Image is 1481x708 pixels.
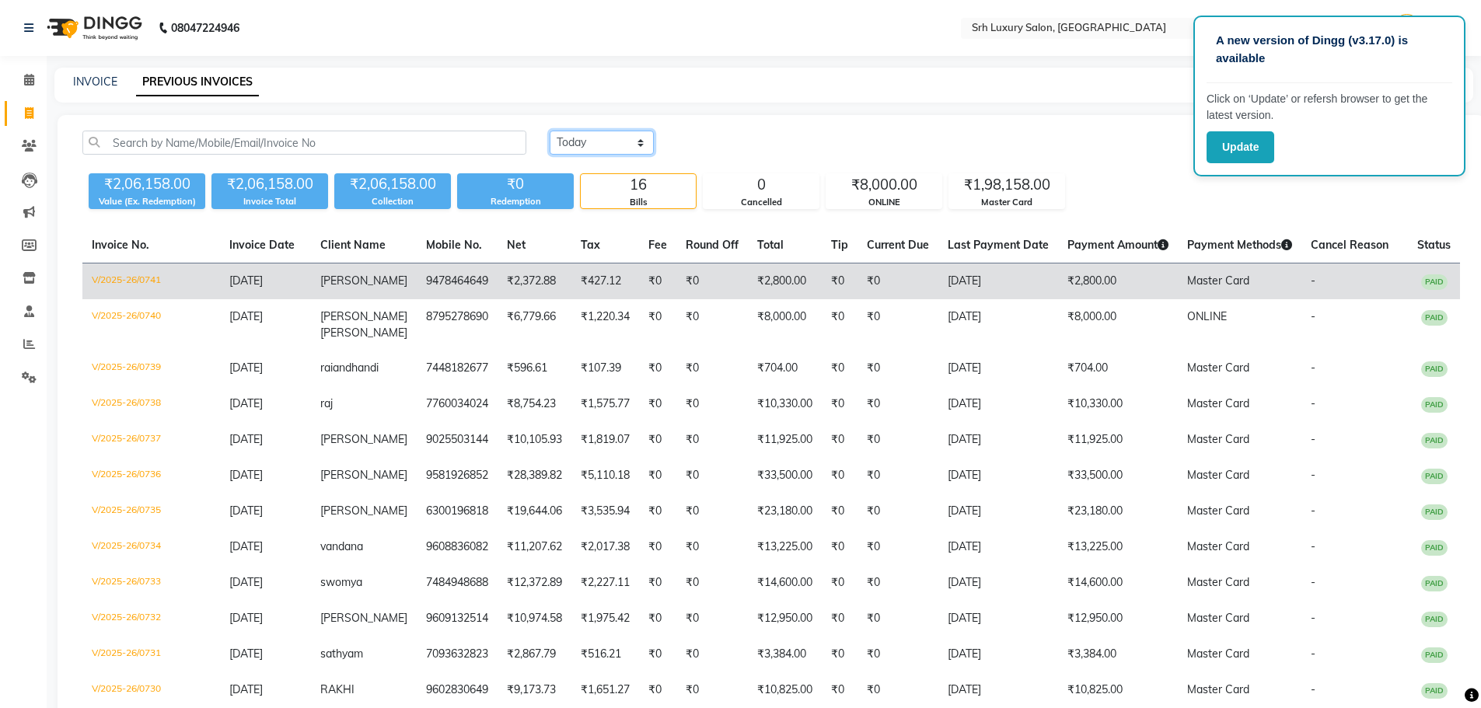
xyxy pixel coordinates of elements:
span: RAKHI [320,682,355,696]
span: [DATE] [229,504,263,518]
span: Master Card [1187,361,1249,375]
td: ₹0 [639,672,676,708]
span: [DATE] [229,309,263,323]
span: PAID [1421,647,1448,663]
td: ₹33,500.00 [1058,458,1178,494]
span: [DATE] [229,647,263,661]
td: ₹427.12 [571,263,639,300]
span: Total [757,238,784,252]
td: V/2025-26/0739 [82,351,220,386]
span: - [1311,361,1315,375]
td: ₹0 [822,351,858,386]
td: 9602830649 [417,672,498,708]
td: ₹13,225.00 [1058,529,1178,565]
td: ₹3,384.00 [748,637,822,672]
td: 9478464649 [417,263,498,300]
span: Invoice Date [229,238,295,252]
td: ₹10,330.00 [748,386,822,422]
td: ₹0 [822,601,858,637]
td: ₹13,225.00 [748,529,822,565]
td: ₹11,925.00 [1058,422,1178,458]
td: ₹0 [676,637,748,672]
td: ₹516.21 [571,637,639,672]
span: Last Payment Date [948,238,1049,252]
td: ₹28,389.82 [498,458,571,494]
td: 7484948688 [417,565,498,601]
span: [DATE] [229,539,263,553]
td: ₹2,372.88 [498,263,571,300]
span: - [1311,647,1315,661]
td: V/2025-26/0734 [82,529,220,565]
div: 16 [581,174,696,196]
td: ₹12,950.00 [1058,601,1178,637]
td: ₹0 [822,529,858,565]
td: [DATE] [938,386,1058,422]
span: [PERSON_NAME] [320,504,407,518]
td: V/2025-26/0736 [82,458,220,494]
td: [DATE] [938,422,1058,458]
td: ₹704.00 [748,351,822,386]
td: ₹2,800.00 [748,263,822,300]
span: Master Card [1187,504,1249,518]
td: ₹23,180.00 [1058,494,1178,529]
td: ₹6,779.66 [498,299,571,351]
td: ₹0 [676,422,748,458]
td: ₹0 [858,637,938,672]
div: ₹8,000.00 [826,174,941,196]
td: ₹0 [858,351,938,386]
td: ₹0 [858,529,938,565]
td: V/2025-26/0737 [82,422,220,458]
span: sathyam [320,647,363,661]
div: ONLINE [826,196,941,209]
td: [DATE] [938,299,1058,351]
span: Client Name [320,238,386,252]
td: [DATE] [938,494,1058,529]
td: ₹9,173.73 [498,672,571,708]
span: PAID [1421,433,1448,448]
span: - [1311,611,1315,625]
div: ₹0 [457,173,574,195]
span: ONLINE [1187,309,1227,323]
span: Tip [831,238,848,252]
td: V/2025-26/0735 [82,494,220,529]
td: ₹0 [639,565,676,601]
td: V/2025-26/0731 [82,637,220,672]
span: PAID [1421,361,1448,377]
td: ₹0 [639,299,676,351]
td: ₹2,227.11 [571,565,639,601]
span: [DATE] [229,682,263,696]
div: ₹2,06,158.00 [211,173,328,195]
td: [DATE] [938,458,1058,494]
td: ₹1,575.77 [571,386,639,422]
img: SRH [1393,14,1420,41]
td: 7448182677 [417,351,498,386]
td: ₹3,535.94 [571,494,639,529]
span: Master Card [1187,611,1249,625]
td: ₹14,600.00 [1058,565,1178,601]
span: Mobile No. [426,238,482,252]
td: ₹2,017.38 [571,529,639,565]
p: Click on ‘Update’ or refersh browser to get the latest version. [1207,91,1452,124]
td: ₹11,925.00 [748,422,822,458]
span: Net [507,238,526,252]
td: 7093632823 [417,637,498,672]
td: ₹3,384.00 [1058,637,1178,672]
td: ₹12,372.89 [498,565,571,601]
span: PAID [1421,310,1448,326]
td: [DATE] [938,351,1058,386]
a: INVOICE [73,75,117,89]
td: ₹8,000.00 [1058,299,1178,351]
div: ₹1,98,158.00 [949,174,1064,196]
td: ₹0 [639,637,676,672]
td: ₹8,000.00 [748,299,822,351]
td: 6300196818 [417,494,498,529]
td: ₹0 [858,263,938,300]
span: vandana [320,539,363,553]
td: ₹14,600.00 [748,565,822,601]
div: Master Card [949,196,1064,209]
div: Invoice Total [211,195,328,208]
td: ₹0 [639,601,676,637]
b: 08047224946 [171,6,239,50]
td: ₹10,105.93 [498,422,571,458]
span: raiandhandi [320,361,379,375]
